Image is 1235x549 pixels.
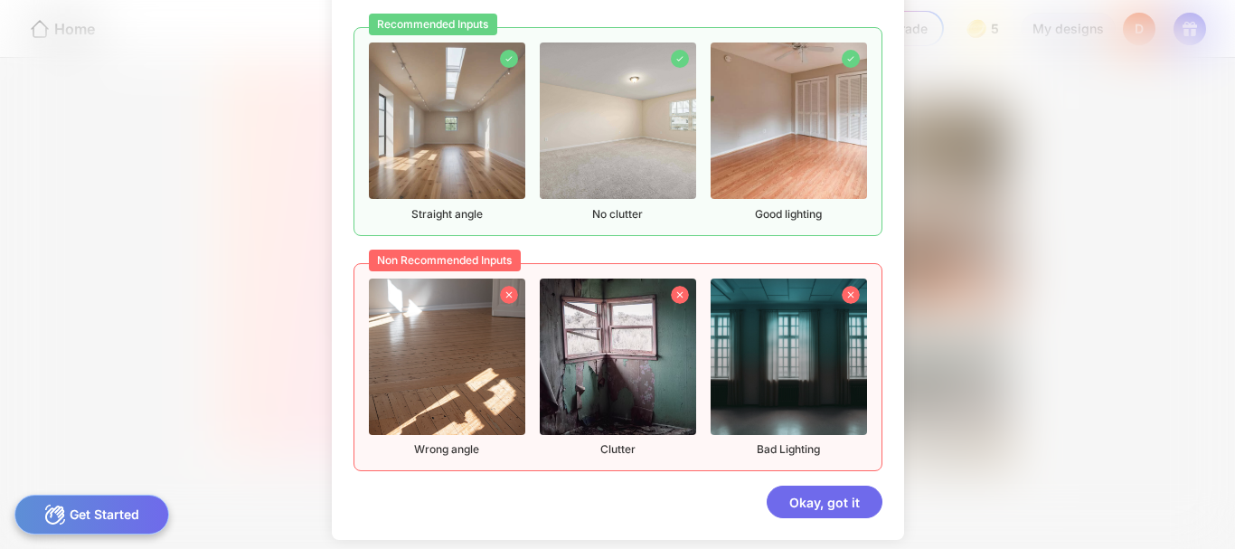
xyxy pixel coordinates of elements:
[540,279,696,457] div: Clutter
[767,486,882,518] div: Okay, got it
[369,279,525,435] img: nonrecommendedImageEmpty1.png
[369,279,525,457] div: Wrong angle
[711,43,867,199] img: emptyBedroomImage4.jpg
[369,250,522,271] div: Non Recommended Inputs
[540,43,696,221] div: No clutter
[369,43,525,199] img: emptyLivingRoomImage1.jpg
[369,14,498,35] div: Recommended Inputs
[711,279,867,457] div: Bad Lighting
[711,43,867,221] div: Good lighting
[540,43,696,199] img: emptyBedroomImage7.jpg
[14,495,169,535] div: Get Started
[711,279,867,435] img: nonrecommendedImageEmpty3.jpg
[540,279,696,435] img: nonrecommendedImageEmpty2.png
[369,43,525,221] div: Straight angle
